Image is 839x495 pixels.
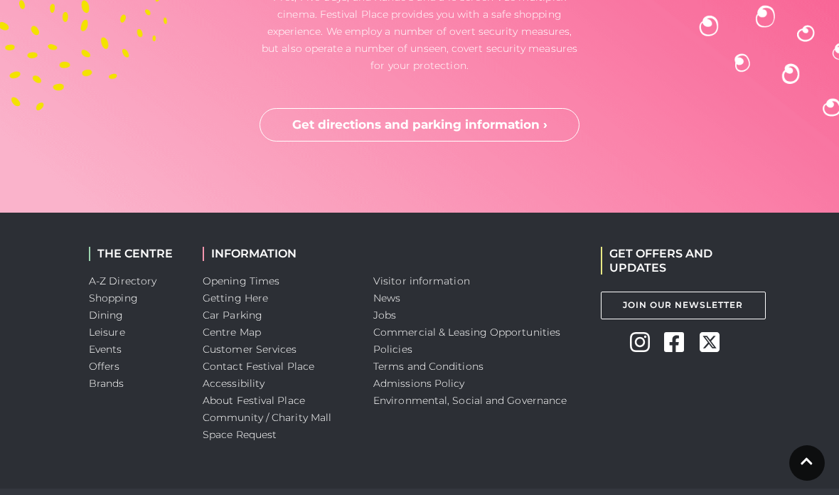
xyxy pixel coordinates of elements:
[203,309,262,321] a: Car Parking
[89,360,120,373] a: Offers
[203,292,268,304] a: Getting Here
[373,309,396,321] a: Jobs
[373,394,567,407] a: Environmental, Social and Governance
[373,275,470,287] a: Visitor information
[373,343,412,356] a: Policies
[203,360,314,373] a: Contact Festival Place
[203,394,305,407] a: About Festival Place
[203,326,261,339] a: Centre Map
[203,343,297,356] a: Customer Services
[203,275,279,287] a: Opening Times
[89,309,124,321] a: Dining
[260,108,579,142] a: Get directions and parking information ›
[203,247,352,260] h2: INFORMATION
[373,292,400,304] a: News
[373,360,483,373] a: Terms and Conditions
[89,275,156,287] a: A-Z Directory
[89,247,181,260] h2: THE CENTRE
[601,292,766,319] a: Join Our Newsletter
[373,326,560,339] a: Commercial & Leasing Opportunities
[203,377,264,390] a: Accessibility
[601,247,750,274] h2: GET OFFERS AND UPDATES
[89,343,122,356] a: Events
[89,292,138,304] a: Shopping
[203,411,331,441] a: Community / Charity Mall Space Request
[373,377,465,390] a: Admissions Policy
[89,326,125,339] a: Leisure
[89,377,124,390] a: Brands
